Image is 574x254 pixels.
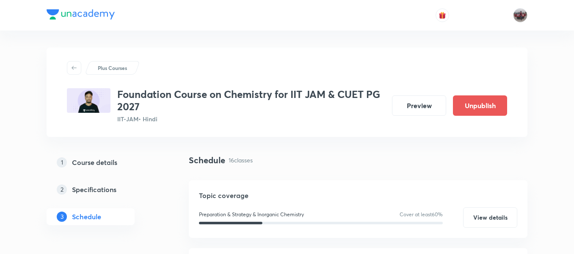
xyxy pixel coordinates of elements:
[72,184,116,195] h5: Specifications
[392,95,446,116] button: Preview
[463,207,517,228] button: View details
[47,9,115,20] img: Company Logo
[117,88,385,113] h3: Foundation Course on Chemistry for IIT JAM & CUET PG 2027
[189,154,225,167] h4: Schedule
[400,211,443,218] p: Cover at least 60 %
[57,212,67,222] p: 3
[436,8,449,22] button: avatar
[439,11,446,19] img: avatar
[72,212,101,222] h5: Schedule
[98,64,127,72] p: Plus Courses
[47,154,162,171] a: 1Course details
[57,157,67,167] p: 1
[229,156,253,165] p: 16 classes
[117,114,385,123] p: IIT-JAM • Hindi
[513,8,527,22] img: amirhussain Hussain
[199,190,517,201] h5: Topic coverage
[47,9,115,22] a: Company Logo
[72,157,117,167] h5: Course details
[47,181,162,198] a: 2Specifications
[67,88,110,113] img: 5D594B97-D5AC-4F50-81D0-F60960A19225_plus.png
[199,211,304,218] p: Preparation & Strategy & Inorganic Chemistry
[57,184,67,195] p: 2
[453,95,507,116] button: Unpublish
